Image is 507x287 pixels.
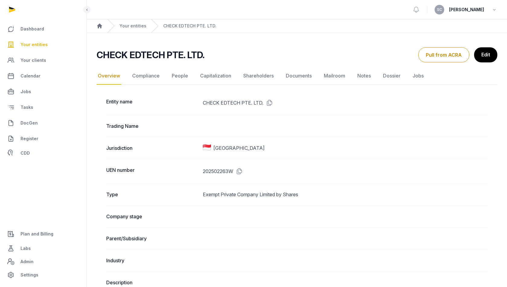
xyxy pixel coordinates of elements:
[323,67,346,85] a: Mailroom
[97,67,121,85] a: Overview
[21,258,33,265] span: Admin
[106,98,198,108] dt: Entity name
[106,166,198,176] dt: UEN number
[5,84,82,99] a: Jobs
[131,67,161,85] a: Compliance
[5,53,82,68] a: Your clients
[5,100,82,115] a: Tasks
[21,25,44,33] span: Dashboard
[163,23,216,29] a: CHECK EDTECH PTE. LTD.
[97,49,205,60] h2: CHECK EDTECH PTE. LTD.
[203,166,488,176] dd: 202502263W
[203,98,488,108] dd: CHECK EDTECH PTE. LTD.
[5,116,82,130] a: DocGen
[356,67,372,85] a: Notes
[21,119,38,127] span: DocGen
[97,67,497,85] nav: Tabs
[21,41,48,48] span: Your entities
[87,19,507,33] nav: Breadcrumb
[203,191,488,198] dd: Exempt Private Company Limited by Shares
[5,241,82,256] a: Labs
[106,279,198,286] dt: Description
[199,67,232,85] a: Capitalization
[5,22,82,36] a: Dashboard
[21,135,38,142] span: Register
[106,144,198,152] dt: Jurisdiction
[21,245,31,252] span: Labs
[418,47,469,62] button: Pull from ACRA
[5,256,82,268] a: Admin
[5,268,82,282] a: Settings
[21,88,31,95] span: Jobs
[106,257,198,264] dt: Industry
[106,191,198,198] dt: Type
[171,67,189,85] a: People
[106,122,198,130] dt: Trading Name
[437,8,442,11] span: SC
[21,150,30,157] span: CDD
[21,57,46,64] span: Your clients
[5,227,82,241] a: Plan and Billing
[435,5,444,14] button: SC
[411,67,425,85] a: Jobs
[213,144,265,152] span: [GEOGRAPHIC_DATA]
[120,23,146,29] a: Your entities
[5,69,82,83] a: Calendar
[21,72,40,80] span: Calendar
[382,67,402,85] a: Dossier
[449,6,484,13] span: [PERSON_NAME]
[5,37,82,52] a: Your entities
[106,235,198,242] dt: Parent/Subsidiary
[474,47,497,62] a: Edit
[5,131,82,146] a: Register
[21,230,53,238] span: Plan and Billing
[242,67,275,85] a: Shareholders
[106,213,198,220] dt: Company stage
[285,67,313,85] a: Documents
[21,271,38,279] span: Settings
[5,147,82,159] a: CDD
[21,104,33,111] span: Tasks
